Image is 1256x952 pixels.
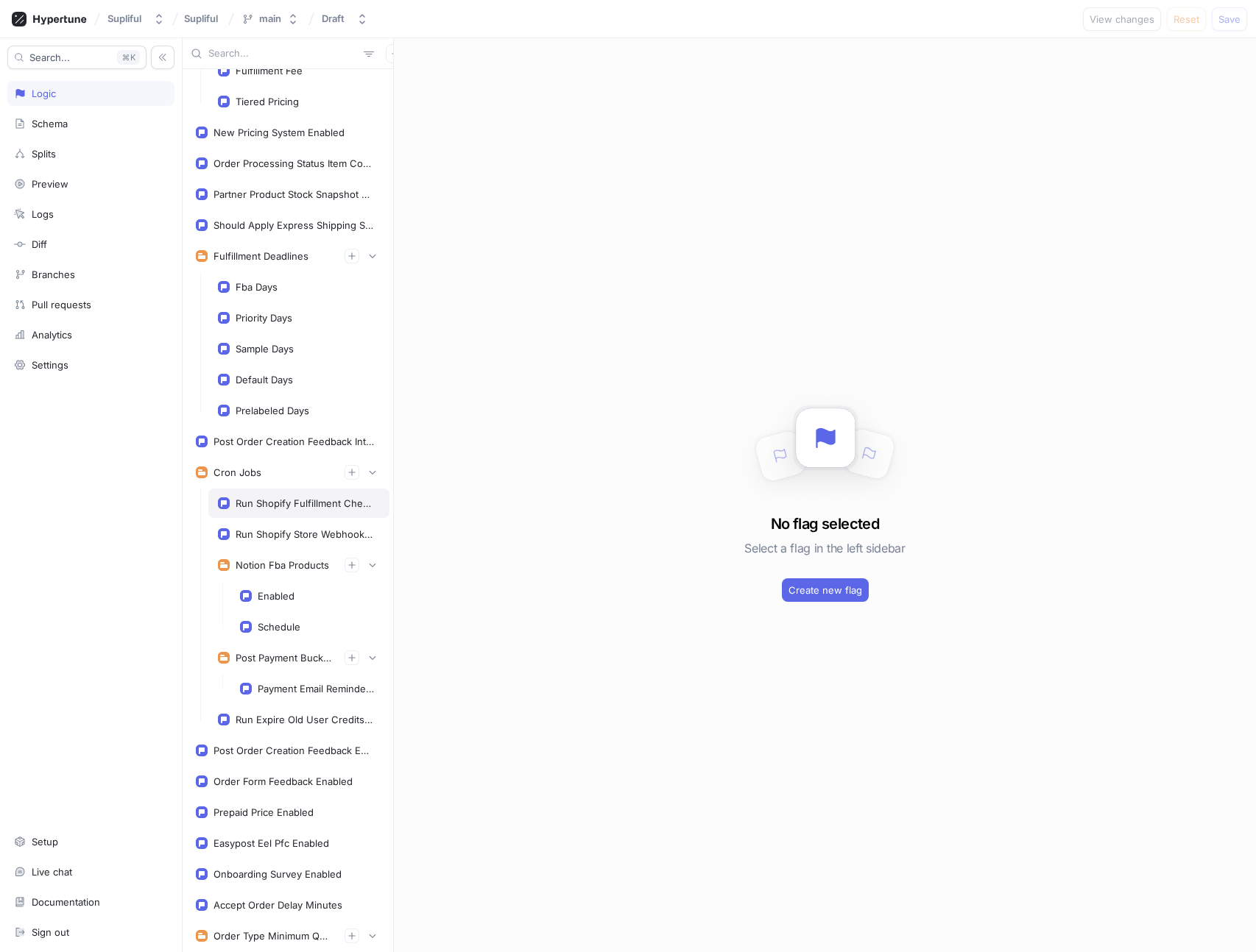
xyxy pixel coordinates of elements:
span: Search... [29,53,70,62]
div: Supliful [107,13,141,25]
div: Order Form Feedback Enabled [214,775,353,787]
div: Should Apply Express Shipping Sample Order [214,219,374,231]
div: Schema [32,118,68,129]
div: Cron Jobs [214,466,261,478]
button: Reset [1167,7,1206,31]
button: Save [1212,7,1247,31]
input: Search... [208,46,358,61]
div: Splits [32,148,56,160]
div: Tiered Pricing [236,96,299,107]
div: Easypost Eel Pfc Enabled [214,837,329,849]
div: Documentation [32,896,100,908]
div: Preview [32,178,68,190]
a: Documentation [7,889,174,914]
div: K [117,50,140,65]
div: Accept Order Delay Minutes [214,899,342,911]
button: Draft [316,7,374,31]
div: Onboarding Survey Enabled [214,868,342,880]
div: Run Expire Old User Credits Cron [236,714,374,725]
div: Sample Days [236,343,294,355]
div: Branches [32,269,75,280]
div: Fulfillment Deadlines [214,250,308,262]
div: Fulfillment Fee [236,65,303,77]
h5: Select a flag in the left sidebar [744,535,905,561]
div: Logic [32,88,56,99]
div: main [259,13,281,25]
div: Notion Fba Products [236,559,329,571]
div: Draft [322,13,345,25]
span: Create new flag [788,586,862,594]
span: Save [1218,15,1241,24]
div: Order Processing Status Item Count [PERSON_NAME] [214,157,374,169]
button: main [236,7,305,31]
button: Supliful [102,7,171,31]
div: Post Order Creation Feedback Interval Seconds [214,436,374,447]
div: Sign out [32,926,69,938]
div: Setup [32,836,58,848]
div: Enabled [258,590,294,602]
div: Logs [32,208,54,220]
div: New Pricing System Enabled [214,127,345,138]
button: Search...K [7,46,147,69]
div: Live chat [32,866,72,878]
div: Run Shopify Store Webhook Check Cron [236,528,374,540]
div: Priority Days [236,312,292,324]
span: View changes [1090,15,1154,24]
div: Prelabeled Days [236,405,309,416]
div: Default Days [236,374,293,386]
div: Diff [32,238,47,250]
span: Supliful [184,13,218,24]
div: Run Shopify Fulfillment Check Cron [236,497,374,509]
div: Settings [32,359,68,371]
button: View changes [1083,7,1161,31]
div: Order Type Minimum Quantities [214,930,333,942]
div: Schedule [258,621,300,633]
h3: No flag selected [771,513,879,535]
div: Fba Days [236,281,278,293]
span: Reset [1174,15,1199,24]
div: Pull requests [32,299,91,310]
div: Prepaid Price Enabled [214,806,314,818]
button: Create new flag [782,578,869,602]
div: Analytics [32,329,72,341]
div: Post Payment Buckets [236,652,333,664]
div: Partner Product Stock Snapshot Enabled [214,188,374,200]
div: Post Order Creation Feedback Enabled [214,745,374,756]
div: Payment Email Reminders Enabled [258,683,374,695]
